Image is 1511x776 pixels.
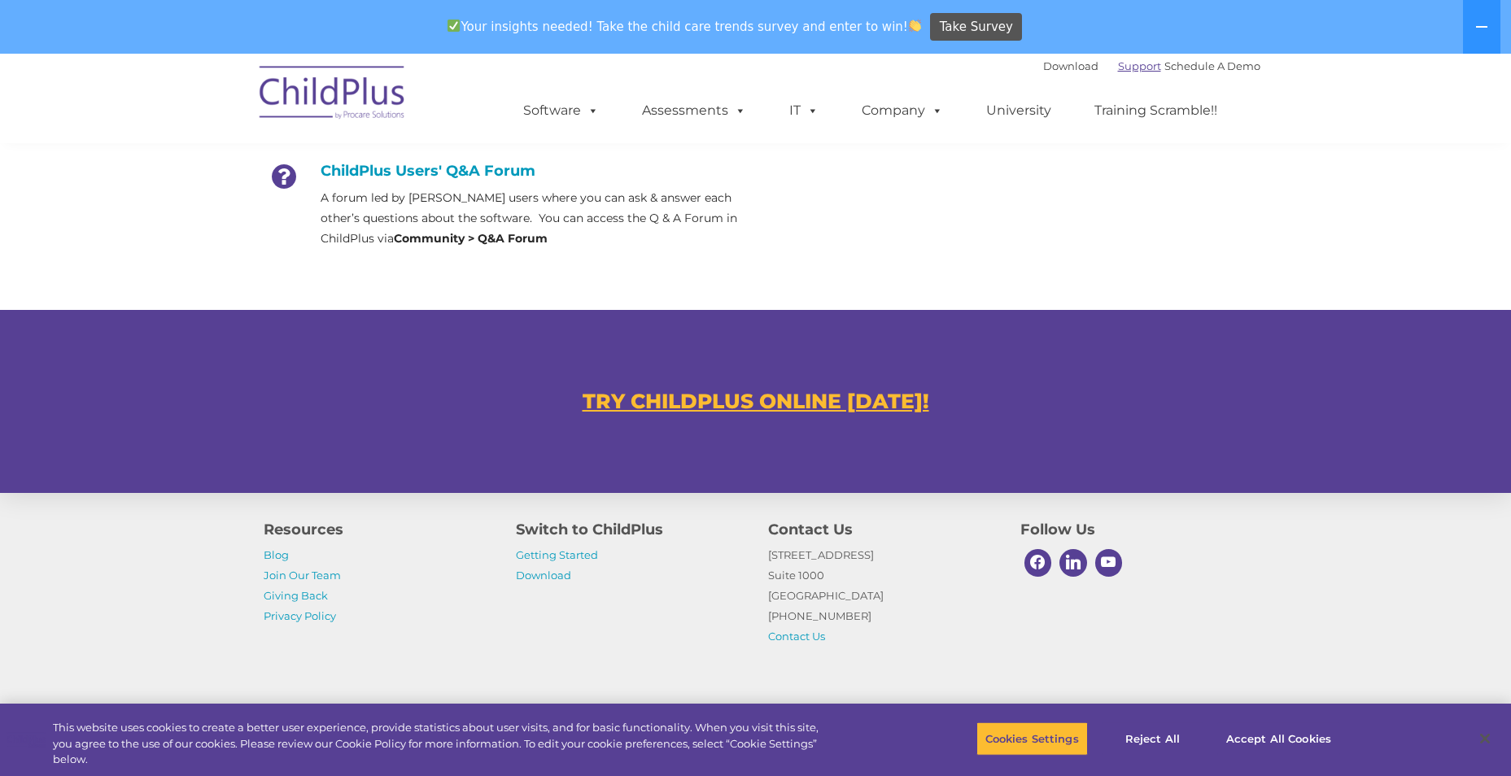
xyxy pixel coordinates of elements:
img: ✅ [448,20,460,32]
div: This website uses cookies to create a better user experience, provide statistics about user visit... [53,720,831,768]
a: Assessments [626,94,762,127]
a: Download [1043,59,1098,72]
a: University [970,94,1068,127]
h4: ChildPlus Users' Q&A Forum [264,162,744,180]
h4: Resources [264,518,491,541]
a: Linkedin [1055,545,1091,581]
button: Reject All [1102,722,1203,756]
a: Getting Started [516,548,598,561]
a: Take Survey [930,13,1022,41]
a: Download [516,569,571,582]
a: Schedule A Demo [1164,59,1260,72]
a: Company [845,94,959,127]
h4: Contact Us [768,518,996,541]
button: Accept All Cookies [1217,722,1340,756]
span: Take Survey [940,13,1013,41]
strong: Community > Q&A Forum [394,231,548,246]
img: 👏 [909,20,921,32]
button: Cookies Settings [976,722,1088,756]
a: Giving Back [264,589,328,602]
button: Close [1467,721,1503,756]
h4: Switch to ChildPlus [516,518,744,541]
a: Join Our Team [264,569,341,582]
a: Youtube [1091,545,1127,581]
img: ChildPlus by Procare Solutions [251,54,414,136]
a: Blog [264,548,289,561]
p: [STREET_ADDRESS] Suite 1000 [GEOGRAPHIC_DATA] [PHONE_NUMBER] [768,545,996,647]
a: TRY CHILDPLUS ONLINE [DATE]! [583,389,929,413]
a: IT [773,94,835,127]
a: Training Scramble!! [1078,94,1234,127]
p: A forum led by [PERSON_NAME] users where you can ask & answer each other’s questions about the so... [321,188,744,249]
a: Software [507,94,615,127]
a: Support [1118,59,1161,72]
span: Your insights needed! Take the child care trends survey and enter to win! [441,11,928,42]
a: Privacy Policy [264,609,336,622]
a: Contact Us [768,630,825,643]
font: | [1043,59,1260,72]
h4: Follow Us [1020,518,1248,541]
a: Facebook [1020,545,1056,581]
